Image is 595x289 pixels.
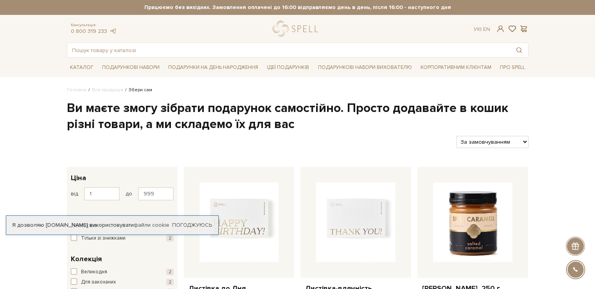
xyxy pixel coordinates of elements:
a: Подарунки на День народження [165,61,261,74]
input: Ціна [84,187,120,200]
a: Подарункові набори вихователю [315,61,415,74]
input: Ціна [138,187,174,200]
a: Ідеї подарунків [264,61,312,74]
span: Великодня [81,268,107,276]
button: Великодня 2 [71,268,174,276]
div: Я дозволяю [DOMAIN_NAME] використовувати [6,222,218,229]
input: Пошук товару у каталозі [67,43,510,57]
div: Ук [474,26,490,33]
li: Збери сам [123,87,152,94]
span: Тільки зі знижками [81,235,126,242]
a: Подарункові набори [99,61,163,74]
button: Для закоханих 2 [71,278,174,286]
span: 2 [166,269,174,275]
span: до [126,190,132,197]
a: logo [273,21,322,37]
span: 2 [166,235,174,242]
a: файли cookie [134,222,169,228]
button: Пошук товару у каталозі [510,43,528,57]
a: Головна [67,87,86,93]
a: Про Spell [497,61,528,74]
span: Консультація: [71,23,117,28]
span: Ціна [71,173,86,183]
span: від [71,190,78,197]
span: Колекція [71,254,102,264]
a: En [483,26,490,33]
span: Для закоханих [81,278,116,286]
img: Листівка-вдячність [316,182,395,262]
button: Тільки зі знижками 2 [71,235,174,242]
a: telegram [109,28,117,34]
a: Каталог [67,61,97,74]
span: 2 [166,279,174,285]
a: Погоджуюсь [172,222,212,229]
span: | [480,26,482,33]
a: Вся продукція [92,87,123,93]
strong: Працюємо без вихідних. Замовлення оплачені до 16:00 відправляємо день в день, після 16:00 - насту... [67,4,528,11]
a: Корпоративним клієнтам [417,61,494,74]
img: Листівка до Дня народження [200,182,279,262]
a: 0 800 319 233 [71,28,107,34]
h1: Ви маєте змогу зібрати подарунок самостійно. Просто додавайте в кошик різні товари, а ми складемо... [67,100,528,133]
